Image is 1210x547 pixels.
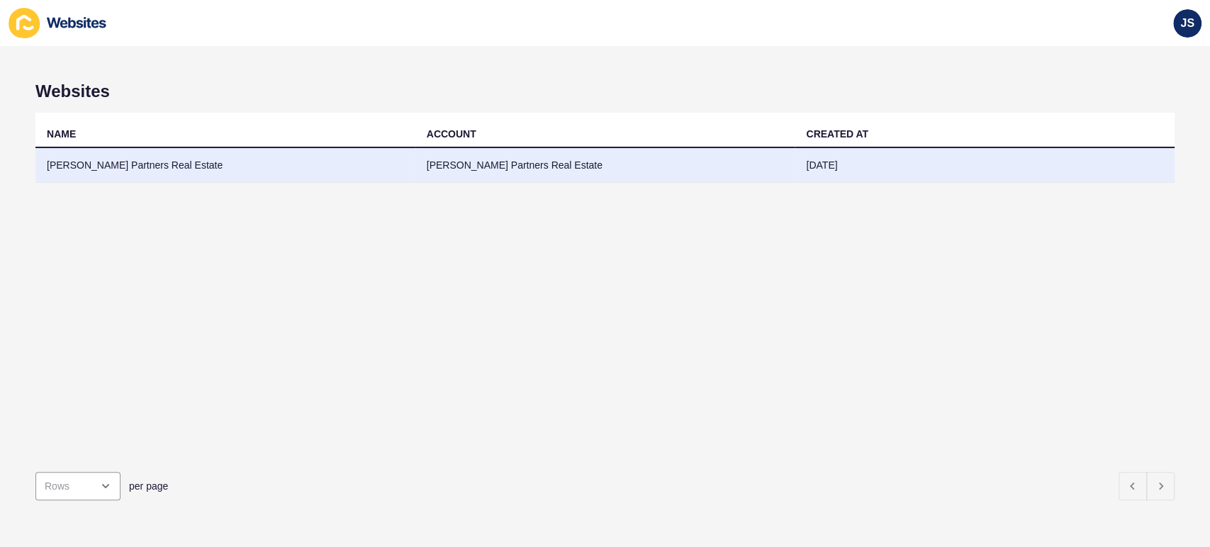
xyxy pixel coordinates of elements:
td: [PERSON_NAME] Partners Real Estate [415,148,795,183]
div: ACCOUNT [427,127,476,141]
h1: Websites [35,81,1175,101]
td: [PERSON_NAME] Partners Real Estate [35,148,415,183]
span: JS [1180,16,1194,30]
div: NAME [47,127,76,141]
span: per page [129,479,168,493]
td: [DATE] [795,148,1175,183]
div: CREATED AT [806,127,868,141]
div: open menu [35,472,121,500]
